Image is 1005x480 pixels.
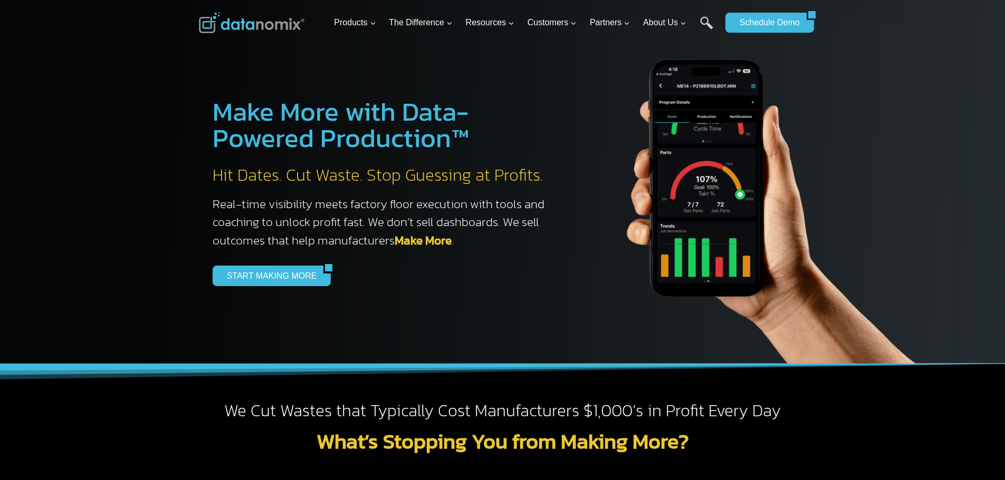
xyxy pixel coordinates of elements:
h3: Real-time visibility meets factory floor execution with tools and coaching to unlock profit fast.... [213,195,556,250]
span: Resources [466,16,514,30]
span: Partners [590,16,630,30]
h1: Make More with Data-Powered Production™ [213,99,556,151]
h2: We Cut Wastes that Typically Cost Manufacturers $1,000’s in Profit Every Day [199,400,807,422]
h2: What’s Stopping You from Making More? [199,430,807,452]
span: About Us [643,16,686,30]
h2: Hit Dates. Cut Waste. Stop Guessing at Profits. [213,164,556,187]
a: Make More [395,231,452,249]
img: The Datanoix Mobile App available on Android and iOS Devices [577,21,946,364]
span: Customers [528,16,577,30]
a: Search [700,16,713,40]
a: Schedule Demo [725,13,807,33]
span: Products [334,16,376,30]
span: The Difference [389,16,453,30]
nav: Primary Navigation [330,6,720,40]
img: Datanomix [199,12,304,33]
a: START MAKING MORE [213,266,324,286]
